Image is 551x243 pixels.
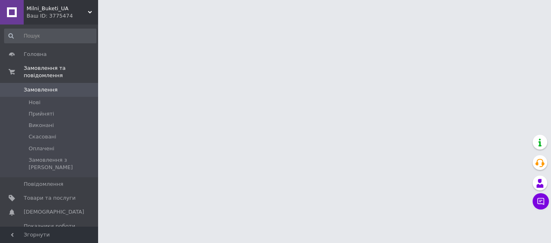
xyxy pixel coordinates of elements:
span: Milni_Buketi_UA [27,5,88,12]
span: [DEMOGRAPHIC_DATA] [24,208,84,216]
span: Замовлення [24,86,58,94]
span: Головна [24,51,47,58]
span: Товари та послуги [24,194,76,202]
span: Скасовані [29,133,56,140]
span: Замовлення та повідомлення [24,65,98,79]
span: Показники роботи компанії [24,223,76,237]
span: Нові [29,99,40,106]
span: Замовлення з [PERSON_NAME] [29,156,96,171]
button: Чат з покупцем [533,193,549,210]
span: Виконані [29,122,54,129]
span: Повідомлення [24,181,63,188]
input: Пошук [4,29,96,43]
span: Прийняті [29,110,54,118]
span: Оплачені [29,145,54,152]
div: Ваш ID: 3775474 [27,12,98,20]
